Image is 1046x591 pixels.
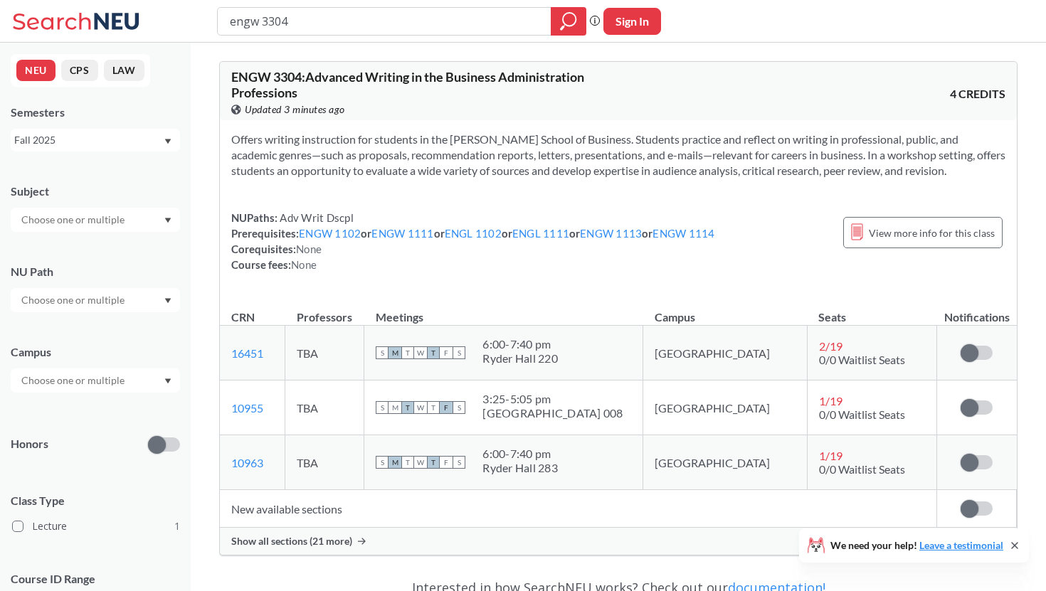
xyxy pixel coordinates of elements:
a: ENGW 1111 [371,227,433,240]
th: Meetings [364,295,643,326]
span: S [453,346,465,359]
a: ENGL 1102 [445,227,502,240]
a: 10963 [231,456,263,469]
span: M [389,346,401,359]
a: 10955 [231,401,263,415]
span: T [427,456,440,469]
button: Sign In [603,8,661,35]
div: Fall 2025Dropdown arrow [11,129,180,151]
div: Show all sections (21 more) [220,528,1017,555]
input: Choose one or multiple [14,292,134,309]
svg: Dropdown arrow [164,218,171,223]
span: W [414,401,427,414]
td: TBA [285,435,364,490]
span: We need your help! [830,541,1003,550]
div: Semesters [11,105,180,120]
span: W [414,456,427,469]
td: TBA [285,326,364,380]
span: Updated 3 minutes ago [245,102,345,117]
div: Subject [11,183,180,199]
span: F [440,401,453,414]
span: Show all sections (21 more) [231,535,352,548]
input: Choose one or multiple [14,211,134,228]
th: Campus [643,295,808,326]
span: None [291,258,317,271]
input: Class, professor, course number, "phrase" [228,9,541,33]
span: Adv Writ Dscpl [278,211,354,224]
a: ENGW 1114 [653,227,714,240]
span: M [389,401,401,414]
span: T [401,456,414,469]
div: 3:25 - 5:05 pm [482,392,623,406]
div: Dropdown arrow [11,208,180,232]
span: T [427,401,440,414]
svg: Dropdown arrow [164,378,171,384]
span: 1 [174,518,180,534]
input: Choose one or multiple [14,372,134,389]
span: 1 / 19 [819,449,842,462]
div: Fall 2025 [14,132,163,148]
a: ENGW 1113 [580,227,642,240]
span: None [296,243,322,255]
div: CRN [231,309,255,325]
label: Lecture [12,517,180,536]
section: Offers writing instruction for students in the [PERSON_NAME] School of Business. Students practic... [231,132,1005,179]
span: S [453,456,465,469]
td: [GEOGRAPHIC_DATA] [643,380,808,435]
p: Honors [11,436,48,452]
div: magnifying glass [551,7,586,36]
span: ENGW 3304 : Advanced Writing in the Business Administration Professions [231,69,584,100]
button: CPS [61,60,98,81]
div: Dropdown arrow [11,368,180,393]
span: 0/0 Waitlist Seats [819,462,905,476]
a: ENGW 1102 [299,227,361,240]
span: View more info for this class [869,224,995,242]
td: TBA [285,380,364,435]
div: NU Path [11,264,180,279]
button: LAW [104,60,144,81]
span: F [440,456,453,469]
span: Class Type [11,493,180,509]
span: 4 CREDITS [950,86,1005,102]
a: ENGL 1111 [512,227,569,240]
div: NUPaths: Prerequisites: or or or or or Corequisites: Course fees: [231,210,715,272]
div: Ryder Hall 220 [482,351,558,366]
th: Notifications [937,295,1017,326]
div: 6:00 - 7:40 pm [482,447,558,461]
div: Dropdown arrow [11,288,180,312]
span: T [401,346,414,359]
span: S [376,456,389,469]
div: [GEOGRAPHIC_DATA] 008 [482,406,623,420]
span: T [427,346,440,359]
span: F [440,346,453,359]
td: [GEOGRAPHIC_DATA] [643,326,808,380]
td: [GEOGRAPHIC_DATA] [643,435,808,490]
th: Professors [285,295,364,326]
span: 2 / 19 [819,339,842,353]
span: S [376,401,389,414]
span: 0/0 Waitlist Seats [819,408,905,421]
a: 16451 [231,346,263,360]
div: Campus [11,344,180,360]
svg: Dropdown arrow [164,298,171,304]
div: 6:00 - 7:40 pm [482,337,558,351]
td: New available sections [220,490,937,528]
span: M [389,456,401,469]
span: 1 / 19 [819,394,842,408]
span: W [414,346,427,359]
span: S [453,401,465,414]
a: Leave a testimonial [919,539,1003,551]
p: Course ID Range [11,571,180,587]
button: NEU [16,60,56,81]
span: S [376,346,389,359]
span: 0/0 Waitlist Seats [819,353,905,366]
div: Ryder Hall 283 [482,461,558,475]
svg: magnifying glass [560,11,577,31]
th: Seats [807,295,936,326]
span: T [401,401,414,414]
svg: Dropdown arrow [164,139,171,144]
